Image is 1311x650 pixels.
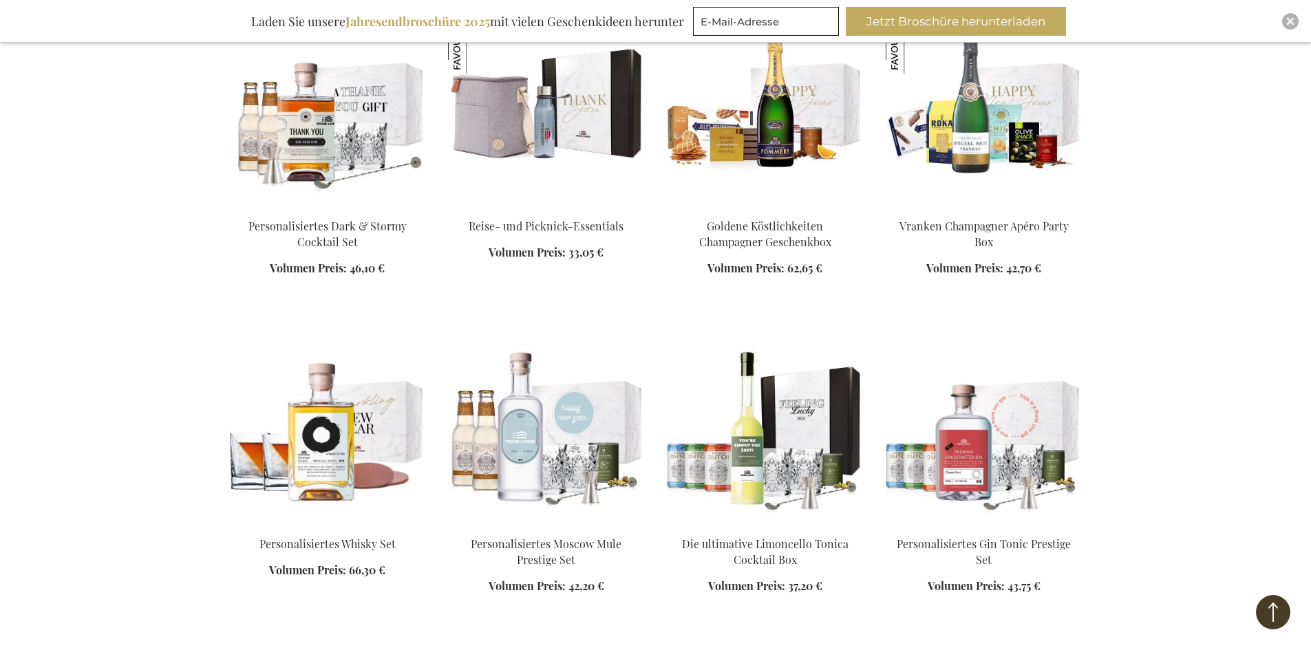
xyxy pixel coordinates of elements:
[928,578,1041,594] a: Volumen Preis: 43,75 €
[787,261,822,275] span: 62,65 €
[229,519,426,532] a: Personalised Whisky Set
[708,578,822,594] a: Volumen Preis: 37,20 €
[926,261,1041,277] a: Volumen Preis: 42,70 €
[707,261,822,277] a: Volumen Preis: 62,65 €
[886,202,1083,215] a: Vranken Champagne Apéro Party Box Vranken Champagner Apéro Party Box
[259,537,396,551] a: Personalisiertes Whisky Set
[229,332,426,525] img: Personalised Whisky Set
[270,261,385,277] a: Volumen Preis: 46,10 €
[269,563,385,578] a: Volumen Preis: 66,30 €
[886,332,1083,525] img: Personalised Gin Tonic Prestige Set
[229,14,426,207] img: Personalised Dark & Stormy Cocktail Set
[229,202,426,215] a: Personalised Dark & Stormy Cocktail Set
[667,14,864,207] img: Goldene Köstlichkeiten Champagner Geschenkbox
[693,7,839,36] input: E-Mail-Adresse
[899,219,1069,249] a: Vranken Champagner Apéro Party Box
[926,261,1003,275] span: Volumen Preis:
[886,14,945,74] img: Vranken Champagner Apéro Party Box
[245,7,690,36] div: Laden Sie unsere mit vielen Geschenkideen herunter
[1286,17,1294,25] img: Close
[448,14,645,207] img: Travel & Picknick Essentials
[928,578,1005,593] span: Volumen Preis:
[568,245,604,259] span: 33,05 €
[489,245,566,259] span: Volumen Preis:
[886,14,1083,207] img: Vranken Champagne Apéro Party Box
[350,261,385,275] span: 46,10 €
[448,332,645,525] img: Personalisiertes Moscow Mule Prestige Set
[349,563,385,577] span: 66,30 €
[693,7,843,40] form: marketing offers and promotions
[269,563,346,577] span: Volumen Preis:
[667,332,864,525] img: Ultimate Limoncello Tonica Cocktail Box
[1006,261,1041,275] span: 42,70 €
[448,519,645,532] a: Gepersonaliseerde Moscow Mule Prestige Set
[667,202,864,215] a: Goldene Köstlichkeiten Champagner Geschenkbox
[667,519,864,532] a: Ultimate Limoncello Tonica Cocktail Box
[469,219,623,233] a: Reise- und Picknick-Essentials
[897,537,1071,567] a: Personalisiertes Gin Tonic Prestige Set
[707,261,785,275] span: Volumen Preis:
[270,261,347,275] span: Volumen Preis:
[248,219,407,249] a: Personalisiertes Dark & Stormy Cocktail Set
[448,14,507,74] img: Reise- und Picknick-Essentials
[345,13,490,30] b: Jahresendbroschüre 2025
[448,202,645,215] a: Travel & Picknick Essentials Reise- und Picknick-Essentials
[1282,13,1299,30] div: Close
[886,519,1083,532] a: Personalised Gin Tonic Prestige Set
[846,7,1066,36] button: Jetzt Broschüre herunterladen
[1008,578,1041,593] span: 43,75 €
[788,578,822,593] span: 37,20 €
[682,537,849,567] a: Die ultimative Limoncello Tonica Cocktail Box
[708,578,785,593] span: Volumen Preis:
[489,245,604,261] a: Volumen Preis: 33,05 €
[699,219,831,249] a: Goldene Köstlichkeiten Champagner Geschenkbox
